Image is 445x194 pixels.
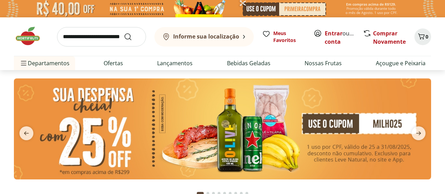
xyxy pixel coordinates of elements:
[227,59,270,67] a: Bebidas Geladas
[57,27,146,47] input: search
[124,33,140,41] button: Submit Search
[14,78,431,179] img: cupom
[325,29,342,37] a: Entrar
[262,30,305,44] a: Meus Favoritos
[104,59,123,67] a: Ofertas
[305,59,342,67] a: Nossas Frutas
[14,126,39,140] button: previous
[19,55,70,71] span: Departamentos
[406,126,431,140] button: next
[414,28,431,45] button: Carrinho
[154,27,254,47] button: Informe sua localização
[14,26,49,47] img: Hortifruti
[373,29,406,45] a: Comprar Novamente
[173,33,239,40] b: Informe sua localização
[325,29,356,46] span: ou
[19,55,28,71] button: Menu
[426,33,428,40] span: 0
[325,29,363,45] a: Criar conta
[273,30,305,44] span: Meus Favoritos
[157,59,193,67] a: Lançamentos
[376,59,426,67] a: Açougue e Peixaria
